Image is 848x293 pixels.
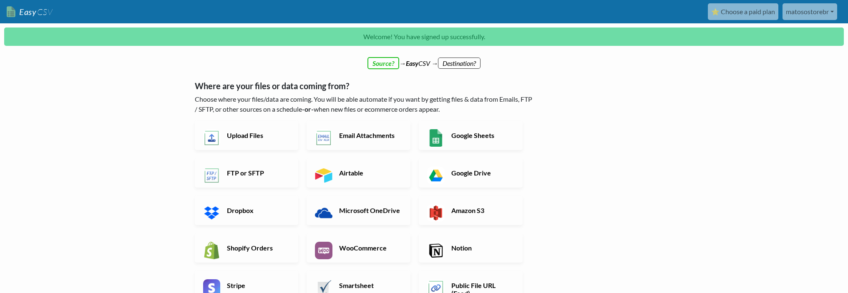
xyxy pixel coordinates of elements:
[427,242,445,259] img: Notion App & API
[186,50,662,68] div: → CSV →
[307,233,410,263] a: WooCommerce
[449,131,515,139] h6: Google Sheets
[315,242,332,259] img: WooCommerce App & API
[419,233,523,263] a: Notion
[427,204,445,222] img: Amazon S3 App & API
[7,3,53,20] a: EasyCSV
[4,28,844,46] p: Welcome! You have signed up successfully.
[419,121,523,150] a: Google Sheets
[449,206,515,214] h6: Amazon S3
[302,105,314,113] b: -or-
[225,206,290,214] h6: Dropbox
[427,129,445,147] img: Google Sheets App & API
[195,233,299,263] a: Shopify Orders
[307,121,410,150] a: Email Attachments
[315,129,332,147] img: Email New CSV or XLSX File App & API
[195,94,535,114] p: Choose where your files/data are coming. You will be able automate if you want by getting files &...
[195,196,299,225] a: Dropbox
[315,167,332,184] img: Airtable App & API
[225,281,290,289] h6: Stripe
[203,204,221,222] img: Dropbox App & API
[307,158,410,188] a: Airtable
[36,7,53,17] span: CSV
[195,121,299,150] a: Upload Files
[225,169,290,177] h6: FTP or SFTP
[419,196,523,225] a: Amazon S3
[337,206,403,214] h6: Microsoft OneDrive
[307,196,410,225] a: Microsoft OneDrive
[337,281,403,289] h6: Smartsheet
[195,158,299,188] a: FTP or SFTP
[337,131,403,139] h6: Email Attachments
[427,167,445,184] img: Google Drive App & API
[225,131,290,139] h6: Upload Files
[419,158,523,188] a: Google Drive
[337,244,403,252] h6: WooCommerce
[449,169,515,177] h6: Google Drive
[708,3,778,20] a: ⭐ Choose a paid plan
[203,129,221,147] img: Upload Files App & API
[783,3,837,20] a: matosostorebr
[315,204,332,222] img: Microsoft OneDrive App & API
[449,244,515,252] h6: Notion
[337,169,403,177] h6: Airtable
[195,81,535,91] h5: Where are your files or data coming from?
[203,242,221,259] img: Shopify App & API
[203,167,221,184] img: FTP or SFTP App & API
[225,244,290,252] h6: Shopify Orders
